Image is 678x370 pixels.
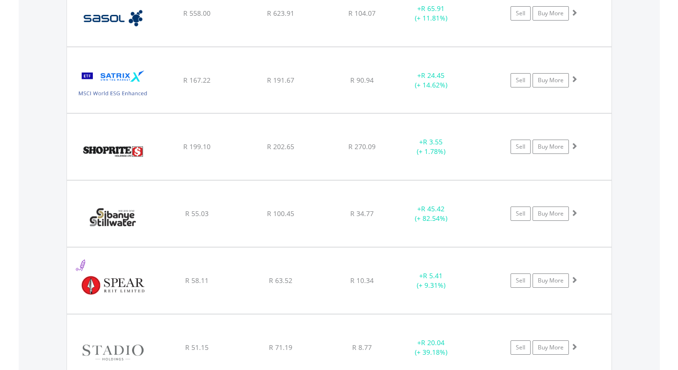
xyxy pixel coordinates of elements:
[267,9,294,18] span: R 623.91
[183,76,211,85] span: R 167.22
[350,76,374,85] span: R 90.94
[267,142,294,151] span: R 202.65
[183,9,211,18] span: R 558.00
[511,340,531,355] a: Sell
[533,207,569,221] a: Buy More
[511,73,531,87] a: Sell
[395,4,467,23] div: + (+ 11.81%)
[395,271,467,290] div: + (+ 9.31%)
[72,260,154,311] img: EQU.ZA.SEA.png
[72,126,154,177] img: EQU.ZA.SHP.png
[511,273,531,288] a: Sell
[423,271,443,280] span: R 5.41
[267,209,294,218] span: R 100.45
[183,142,211,151] span: R 199.10
[533,140,569,154] a: Buy More
[395,71,467,90] div: + (+ 14.62%)
[350,276,374,285] span: R 10.34
[533,6,569,21] a: Buy More
[395,204,467,223] div: + (+ 82.54%)
[421,4,445,13] span: R 65.91
[267,76,294,85] span: R 191.67
[72,193,154,244] img: EQU.ZA.SSW.png
[348,9,376,18] span: R 104.07
[185,343,209,352] span: R 51.15
[350,209,374,218] span: R 34.77
[421,204,445,213] span: R 45.42
[269,343,292,352] span: R 71.19
[511,6,531,21] a: Sell
[533,273,569,288] a: Buy More
[269,276,292,285] span: R 63.52
[185,209,209,218] span: R 55.03
[395,338,467,357] div: + (+ 39.18%)
[348,142,376,151] span: R 270.09
[395,137,467,156] div: + (+ 1.78%)
[511,140,531,154] a: Sell
[533,73,569,87] a: Buy More
[511,207,531,221] a: Sell
[185,276,209,285] span: R 58.11
[72,59,154,110] img: EQU.ZA.STXESG.png
[421,338,445,347] span: R 20.04
[421,71,445,80] span: R 24.45
[533,340,569,355] a: Buy More
[352,343,372,352] span: R 8.77
[423,137,443,146] span: R 3.55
